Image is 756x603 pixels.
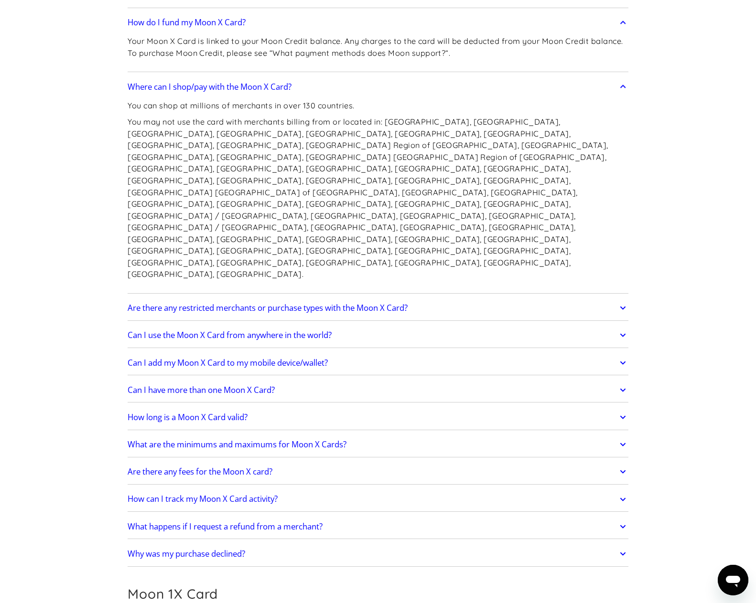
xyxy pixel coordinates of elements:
h2: Moon 1X Card [128,586,628,602]
h2: Can I use the Moon X Card from anywhere in the world? [128,330,332,340]
h2: Are there any restricted merchants or purchase types with the Moon X Card? [128,303,408,313]
a: How can I track my Moon X Card activity? [128,489,628,509]
a: How do I fund my Moon X Card? [128,12,628,32]
h2: How do I fund my Moon X Card? [128,18,246,27]
a: Why was my purchase declined? [128,544,628,564]
h2: Are there any fees for the Moon X card? [128,467,272,476]
h2: How can I track my Moon X Card activity? [128,494,278,504]
iframe: Bouton de lancement de la fenêtre de messagerie [718,565,748,595]
h2: Where can I shop/pay with the Moon X Card? [128,82,292,92]
h2: What are the minimums and maximums for Moon X Cards? [128,440,346,449]
p: You may not use the card with merchants billing from or located in: [GEOGRAPHIC_DATA], [GEOGRAPHI... [128,116,628,280]
a: Where can I shop/pay with the Moon X Card? [128,77,628,97]
a: Can I have more than one Moon X Card? [128,380,628,400]
p: You can shop at millions of merchants in over 130 countries. [128,100,628,112]
a: Are there any restricted merchants or purchase types with the Moon X Card? [128,298,628,318]
h2: How long is a Moon X Card valid? [128,413,248,422]
h2: Can I add my Moon X Card to my mobile device/wallet? [128,358,328,368]
h2: What happens if I request a refund from a merchant? [128,522,323,531]
a: How long is a Moon X Card valid? [128,407,628,427]
a: Are there any fees for the Moon X card? [128,462,628,482]
p: Your Moon X Card is linked to your Moon Credit balance. Any charges to the card will be deducted ... [128,35,628,59]
a: Can I add my Moon X Card to my mobile device/wallet? [128,353,628,373]
a: Can I use the Moon X Card from anywhere in the world? [128,325,628,345]
h2: Why was my purchase declined? [128,549,245,559]
a: What happens if I request a refund from a merchant? [128,517,628,537]
a: What are the minimums and maximums for Moon X Cards? [128,434,628,455]
h2: Can I have more than one Moon X Card? [128,385,275,395]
